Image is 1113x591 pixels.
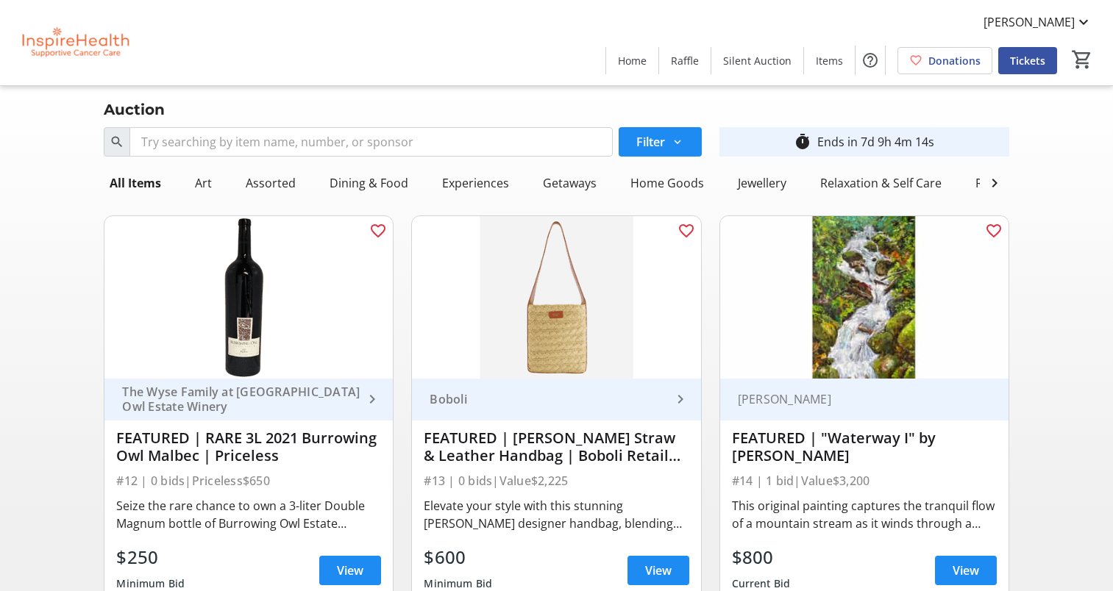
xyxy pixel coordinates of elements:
button: [PERSON_NAME] [972,10,1104,34]
img: FEATURED | "Waterway I" by Warren Goodman [720,216,1009,379]
div: Home Goods [625,168,710,198]
a: Donations [897,47,992,74]
mat-icon: timer_outline [794,133,811,151]
div: This original painting captures the tranquil flow of a mountain stream as it winds through a lush... [732,497,997,532]
div: Experiences [436,168,515,198]
mat-icon: favorite_outline [678,222,695,240]
span: Filter [636,133,665,151]
div: Boboli [424,392,671,406]
a: Silent Auction [711,47,803,74]
a: Boboli [412,379,700,420]
mat-icon: keyboard_arrow_right [363,390,381,408]
div: Retail [970,168,1012,198]
span: Donations [928,53,981,68]
button: Help [856,46,885,75]
div: [PERSON_NAME] [732,392,979,406]
span: Items [816,53,843,68]
div: Assorted [240,168,302,198]
div: $800 [732,544,791,570]
img: FEATURED | Giambattista Valli Straw & Leather Handbag | Boboli Retail Group [412,216,700,379]
div: Auction [95,98,174,121]
span: View [645,562,672,579]
div: All Items [104,168,167,198]
div: The Wyse Family at [GEOGRAPHIC_DATA] Owl Estate Winery [116,384,363,414]
div: Jewellery [732,168,792,198]
a: The Wyse Family at [GEOGRAPHIC_DATA] Owl Estate Winery [104,379,393,420]
div: FEATURED | RARE 3L 2021 Burrowing Owl Malbec | Priceless [116,429,381,465]
div: Ends in 7d 9h 4m 14s [817,133,934,151]
span: Raffle [671,53,699,68]
div: Dining & Food [324,168,414,198]
span: View [953,562,979,579]
input: Try searching by item name, number, or sponsor [129,127,612,157]
span: Tickets [1010,53,1045,68]
div: Art [189,168,218,198]
div: FEATURED | "Waterway I" by [PERSON_NAME] [732,429,997,465]
a: Tickets [998,47,1057,74]
div: $250 [116,544,185,570]
a: Raffle [659,47,711,74]
a: View [319,556,381,585]
div: Getaways [537,168,602,198]
div: Relaxation & Self Care [814,168,947,198]
div: #14 | 1 bid | Value $3,200 [732,470,997,491]
mat-icon: favorite_outline [985,222,1003,240]
span: View [337,562,363,579]
span: Home [618,53,647,68]
a: Home [606,47,658,74]
div: $600 [424,544,492,570]
a: Items [804,47,855,74]
span: [PERSON_NAME] [984,13,1075,31]
div: #13 | 0 bids | Value $2,225 [424,470,689,491]
mat-icon: favorite_outline [369,222,387,240]
button: Cart [1069,46,1095,73]
div: Elevate your style with this stunning [PERSON_NAME] designer handbag, blending timeless elegance ... [424,497,689,532]
span: Silent Auction [723,53,792,68]
button: Filter [619,127,702,157]
img: InspireHealth Supportive Cancer Care's Logo [9,6,140,79]
mat-icon: keyboard_arrow_right [672,390,689,408]
img: FEATURED | RARE 3L 2021 Burrowing Owl Malbec | Priceless [104,216,393,379]
div: Seize the rare chance to own a 3-liter Double Magnum bottle of Burrowing Owl Estate Winery’s 2021... [116,497,381,532]
a: View [627,556,689,585]
a: View [935,556,997,585]
div: #12 | 0 bids | Priceless $650 [116,470,381,491]
div: FEATURED | [PERSON_NAME] Straw & Leather Handbag | Boboli Retail Group [424,429,689,465]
